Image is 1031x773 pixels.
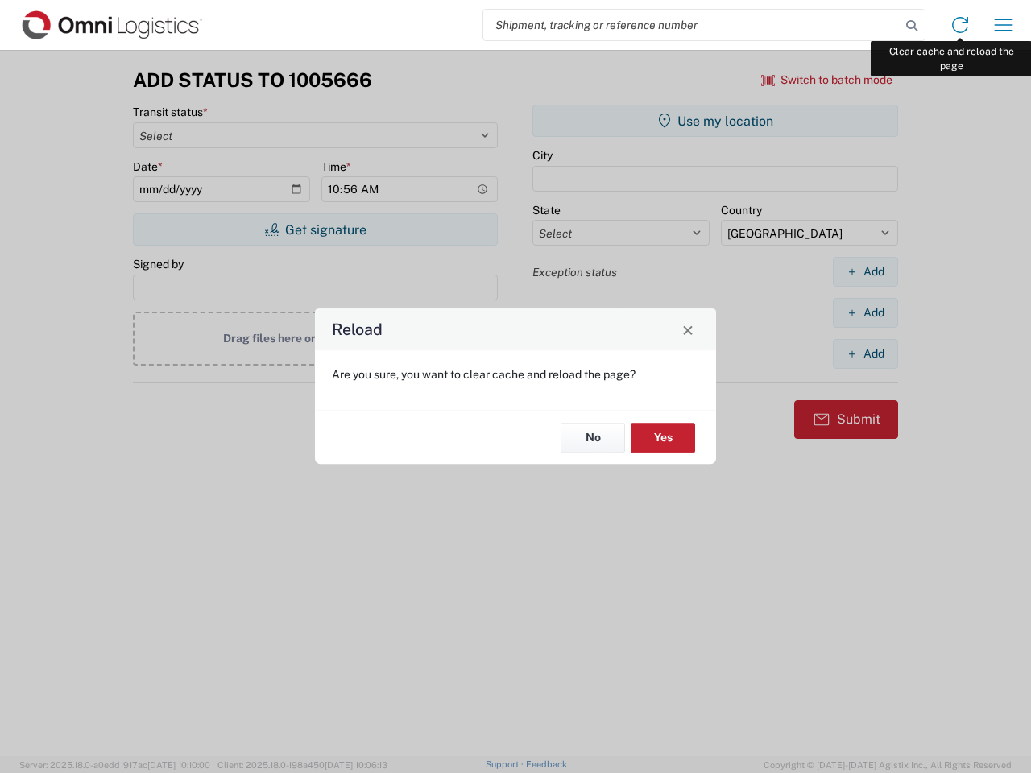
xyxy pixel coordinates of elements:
h4: Reload [332,318,383,341]
input: Shipment, tracking or reference number [483,10,901,40]
button: No [561,423,625,453]
button: Close [677,318,699,341]
p: Are you sure, you want to clear cache and reload the page? [332,367,699,382]
button: Yes [631,423,695,453]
